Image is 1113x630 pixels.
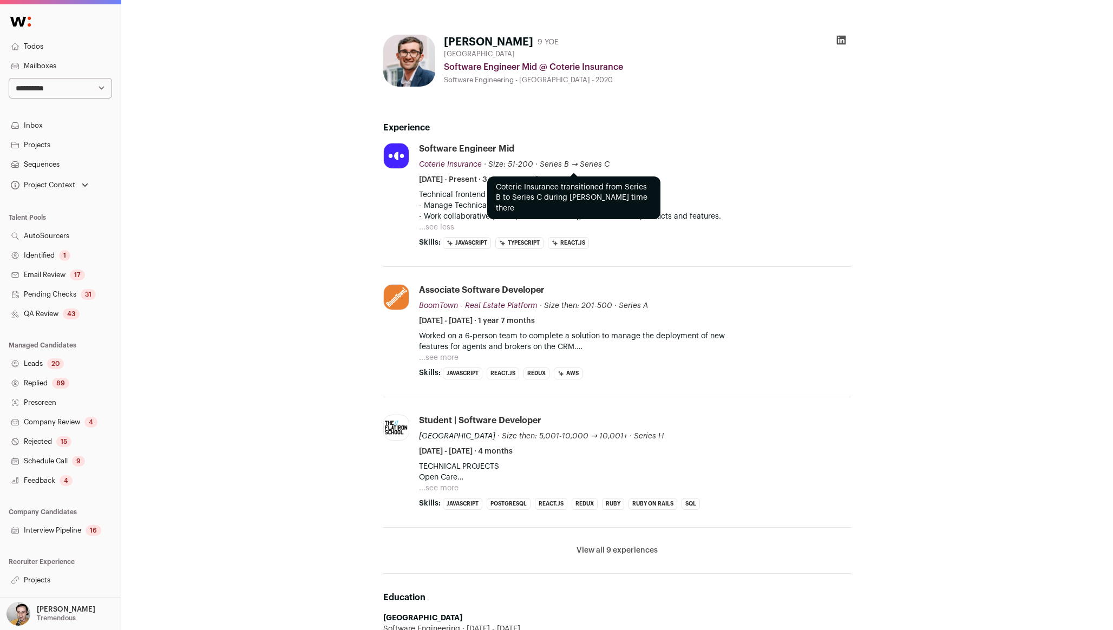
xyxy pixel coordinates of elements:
[37,614,76,622] p: Tremendous
[444,50,515,58] span: [GEOGRAPHIC_DATA]
[484,161,533,168] span: · Size: 51-200
[86,525,101,536] div: 16
[419,352,459,363] button: ...see more
[523,367,549,379] li: Redux
[540,161,610,168] span: Series B → Series C
[628,498,677,510] li: Ruby on Rails
[495,237,544,249] li: TypeScript
[535,159,538,170] span: ·
[443,237,491,249] li: JavaScript
[419,189,851,200] p: Technical frontend lead for the innovation team at Coterie.
[419,498,441,509] span: Skills:
[602,498,624,510] li: Ruby
[443,498,482,510] li: JavaScript
[419,284,545,296] div: Associate Software Developer
[630,431,632,442] span: ·
[47,358,64,369] div: 20
[419,222,454,233] button: ...see less
[554,367,582,379] li: AWS
[63,309,80,319] div: 43
[383,35,435,87] img: 063e4b78c4509e55916e9cb52783b934a041cef803816c052cbaf025b92e74d9
[6,602,30,626] img: 144000-medium_jpg
[56,436,71,447] div: 15
[419,200,851,211] p: - Manage Technical Design and Architecture for the project.
[84,417,97,428] div: 4
[384,419,409,436] img: 8baba7b6d2dd92db9b11571690a99676337e597341be6cbc99a444df6753e67a.jpg
[572,498,598,510] li: Redux
[444,35,533,50] h1: [PERSON_NAME]
[72,456,85,467] div: 9
[9,181,75,189] div: Project Context
[419,237,441,248] span: Skills:
[419,461,851,472] p: TECHNICAL PROJECTS
[540,302,612,310] span: · Size then: 201-500
[535,498,567,510] li: React.js
[419,446,513,457] span: [DATE] - [DATE] · 4 months
[70,270,85,280] div: 17
[444,76,851,84] div: Software Engineering - [GEOGRAPHIC_DATA] - 2020
[81,289,96,300] div: 31
[497,432,627,440] span: · Size then: 5,001-10,000 → 10,001+
[384,143,409,168] img: 6284fd92d6dcf3ad08f5d487976247a2861a24eaaf7e636e622cab71b1e2143c.jpg
[614,300,617,311] span: ·
[487,498,531,510] li: PostgreSQL
[419,367,441,378] span: Skills:
[538,37,559,48] div: 9 YOE
[487,367,519,379] li: React.js
[419,161,482,168] span: Coterie Insurance
[419,174,545,185] span: [DATE] - Present · 3 years 7 months
[419,472,851,483] p: Open Care A yelp influenced website focused around summer camps and childcare information
[9,178,90,193] button: Open dropdown
[383,591,851,604] h2: Education
[548,237,589,249] li: React.js
[634,432,664,440] span: Series H
[37,605,95,614] p: [PERSON_NAME]
[59,250,70,261] div: 1
[383,614,462,622] strong: [GEOGRAPHIC_DATA]
[682,498,700,510] li: SQL
[419,415,541,426] div: Student | Software Developer
[419,302,538,310] span: BoomTown - Real Estate Platform
[419,483,459,494] button: ...see more
[4,11,37,32] img: Wellfound
[384,285,409,310] img: 017f617a186f86102f965594a3943d195873000875f26d19eb0bd94eff0e265c.jpg
[419,432,495,440] span: [GEOGRAPHIC_DATA]
[383,121,851,134] h2: Experience
[443,367,482,379] li: JavaScript
[577,545,658,556] button: View all 9 experiences
[619,302,648,310] span: Series A
[444,61,851,74] div: Software Engineer Mid @ Coterie Insurance
[419,331,851,352] p: Worked on a 6-person team to complete a solution to manage the deployment of new features for age...
[4,602,97,626] button: Open dropdown
[60,475,73,486] div: 4
[487,176,660,219] div: Coterie Insurance transitioned from Series B to Series C during [PERSON_NAME] time there
[419,211,851,222] p: - Work collaboratively with product and design teams on new products and features.
[419,316,535,326] span: [DATE] - [DATE] · 1 year 7 months
[52,378,69,389] div: 89
[419,143,514,155] div: Software Engineer Mid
